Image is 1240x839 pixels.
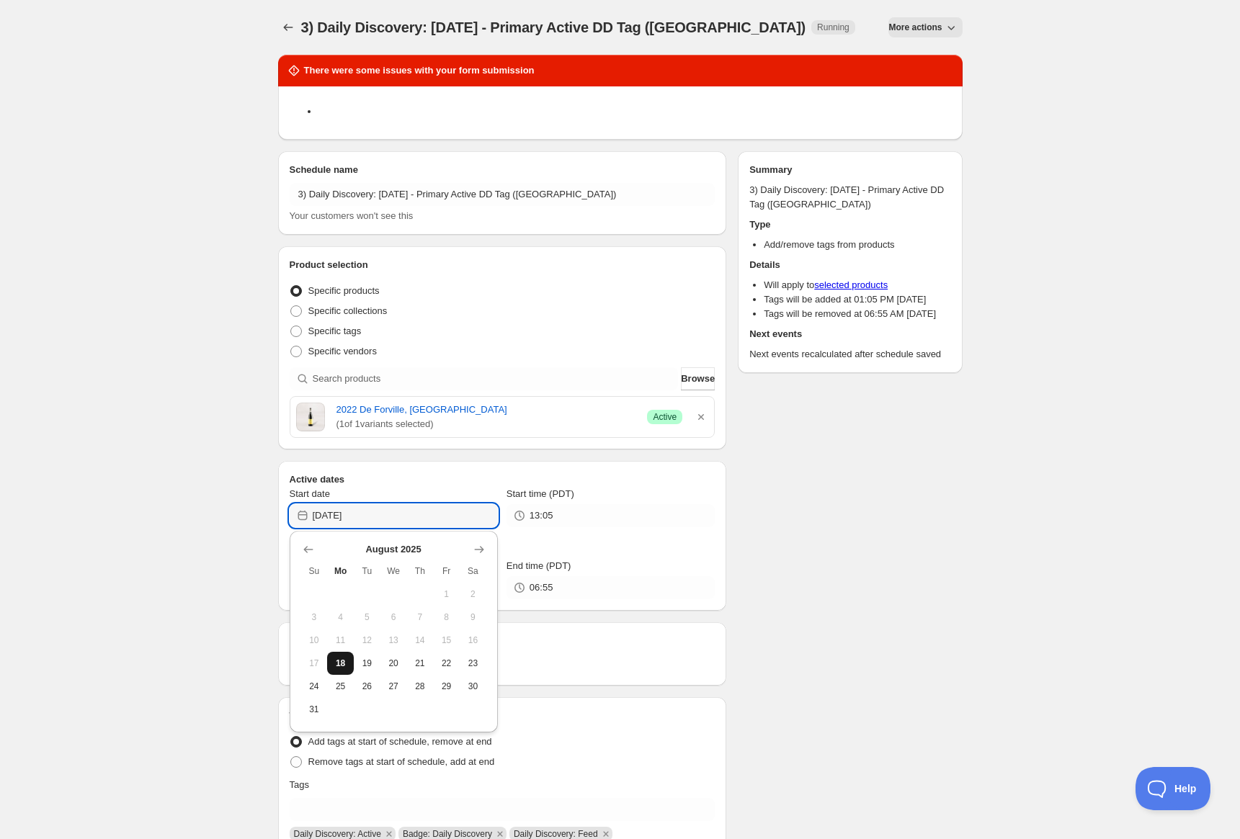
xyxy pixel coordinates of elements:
span: Browse [681,372,715,386]
span: 12 [360,634,375,646]
button: Sunday August 17 2025 [301,652,328,675]
button: Friday August 8 2025 [433,606,460,629]
button: Tuesday August 19 2025 [354,652,380,675]
h2: Summary [749,163,950,177]
span: 23 [465,658,481,669]
span: We [386,565,401,577]
span: More actions [888,22,942,33]
h2: Repeating [290,634,715,648]
span: 29 [439,681,454,692]
span: 3 [307,611,322,623]
span: 19 [360,658,375,669]
button: Sunday August 3 2025 [301,606,328,629]
button: Today Monday August 18 2025 [327,652,354,675]
button: Thursday August 21 2025 [407,652,434,675]
span: Specific collections [308,305,388,316]
button: Saturday August 9 2025 [460,606,486,629]
span: Daily Discovery: Feed [514,829,598,839]
span: 14 [413,634,428,646]
button: Saturday August 2 2025 [460,583,486,606]
span: 3) Daily Discovery: [DATE] - Primary Active DD Tag ([GEOGRAPHIC_DATA]) [301,19,806,35]
span: 26 [360,681,375,692]
span: End time (PDT) [507,560,571,571]
span: 5 [360,611,375,623]
button: Schedules [278,17,298,37]
button: Thursday August 7 2025 [407,606,434,629]
h2: Product selection [290,258,715,272]
span: 24 [307,681,322,692]
button: Wednesday August 6 2025 [380,606,407,629]
h2: There were some issues with your form submission [304,63,535,78]
span: Su [307,565,322,577]
span: 6 [386,611,401,623]
button: Friday August 22 2025 [433,652,460,675]
button: Tuesday August 5 2025 [354,606,380,629]
th: Saturday [460,560,486,583]
input: Search products [313,367,679,390]
button: Sunday August 24 2025 [301,675,328,698]
li: Tags will be removed at 06:55 AM [DATE] [764,307,950,321]
span: Badge: Daily Discovery [403,829,492,839]
a: selected products [814,279,888,290]
span: 27 [386,681,401,692]
span: Start date [290,488,330,499]
th: Wednesday [380,560,407,583]
span: 28 [413,681,428,692]
button: Wednesday August 27 2025 [380,675,407,698]
button: Saturday August 30 2025 [460,675,486,698]
span: 10 [307,634,322,646]
span: Active [653,411,677,423]
li: Tags will be added at 01:05 PM [DATE] [764,292,950,307]
button: Wednesday August 13 2025 [380,629,407,652]
p: 3) Daily Discovery: [DATE] - Primary Active DD Tag ([GEOGRAPHIC_DATA]) [749,183,950,212]
p: Next events recalculated after schedule saved [749,347,950,362]
h2: Next events [749,327,950,341]
span: Daily Discovery: Active [294,829,381,839]
span: Your customers won't see this [290,210,414,221]
button: Friday August 15 2025 [433,629,460,652]
span: 15 [439,634,454,646]
a: 2022 De Forville, [GEOGRAPHIC_DATA] [336,403,636,417]
button: Monday August 11 2025 [327,629,354,652]
button: Tuesday August 12 2025 [354,629,380,652]
th: Tuesday [354,560,380,583]
th: Monday [327,560,354,583]
button: Sunday August 10 2025 [301,629,328,652]
span: Specific products [308,285,380,296]
span: Add tags at start of schedule, remove at end [308,736,492,747]
button: Sunday August 31 2025 [301,698,328,721]
span: Mo [333,565,348,577]
th: Thursday [407,560,434,583]
button: Thursday August 14 2025 [407,629,434,652]
button: Show previous month, July 2025 [298,539,318,560]
button: Tuesday August 26 2025 [354,675,380,698]
button: Wednesday August 20 2025 [380,652,407,675]
span: Sa [465,565,481,577]
iframe: Toggle Customer Support [1136,767,1211,810]
button: Browse [681,367,715,390]
span: 1 [439,588,454,600]
button: Thursday August 28 2025 [407,675,434,698]
span: 7 [413,611,428,623]
span: 25 [333,681,348,692]
span: Start time (PDT) [507,488,574,499]
span: 11 [333,634,348,646]
button: Monday August 4 2025 [327,606,354,629]
span: 16 [465,634,481,646]
span: 18 [333,658,348,669]
button: Saturday August 23 2025 [460,652,486,675]
span: 8 [439,611,454,623]
button: Show next month, September 2025 [469,539,489,560]
button: Friday August 29 2025 [433,675,460,698]
span: Remove tags at start of schedule, add at end [308,756,495,767]
span: Specific tags [308,326,362,336]
h2: Type [749,217,950,232]
span: 30 [465,681,481,692]
button: Monday August 25 2025 [327,675,354,698]
span: Running [817,22,849,33]
h2: Active dates [290,472,715,487]
h2: Tags [290,709,715,723]
li: Add/remove tags from products [764,238,950,252]
span: 4 [333,611,348,623]
span: Tu [360,565,375,577]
